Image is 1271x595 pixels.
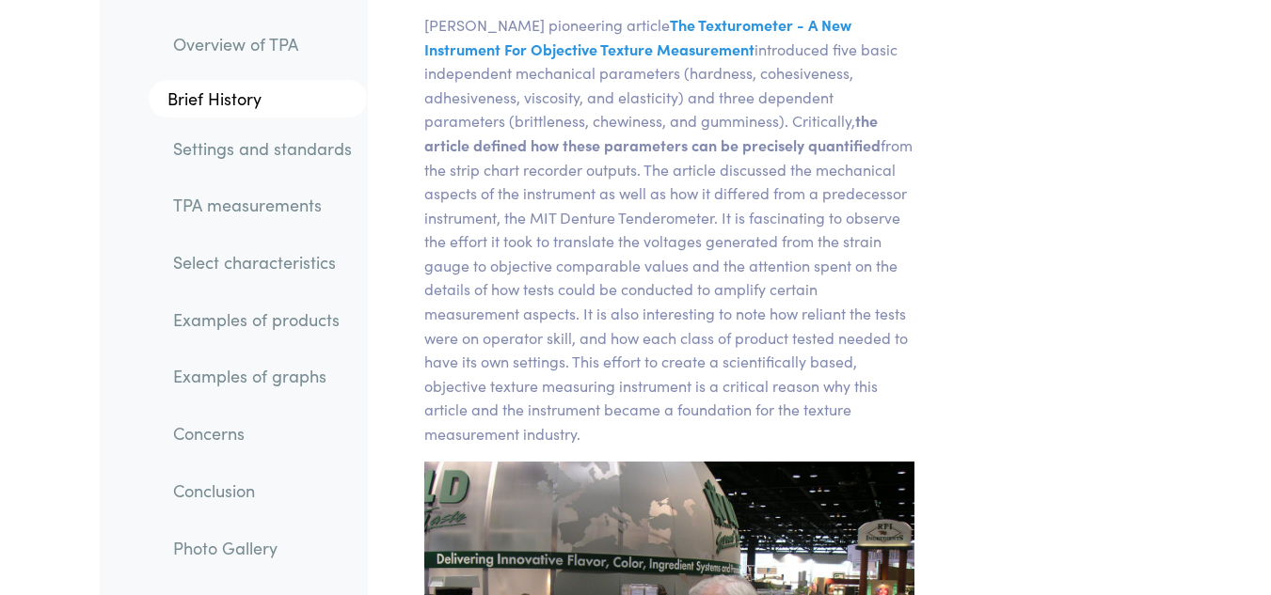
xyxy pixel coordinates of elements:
p: [PERSON_NAME] pioneering article introduced five basic independent mechanical parameters (hardnes... [424,13,914,446]
a: Examples of graphs [158,354,367,398]
a: Conclusion [158,469,367,512]
a: Photo Gallery [158,525,367,569]
a: Examples of products [158,298,367,341]
a: TPA measurements [158,183,367,227]
a: Concerns [158,412,367,455]
span: the article defined how these parameters can be precisely quantified [424,110,881,155]
a: Overview of TPA [158,23,367,66]
a: Select characteristics [158,241,367,284]
a: Brief History [149,80,367,117]
span: The Texturometer - A New Instrument For Objective Texture Measurement [424,14,851,59]
a: Settings and standards [158,126,367,169]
